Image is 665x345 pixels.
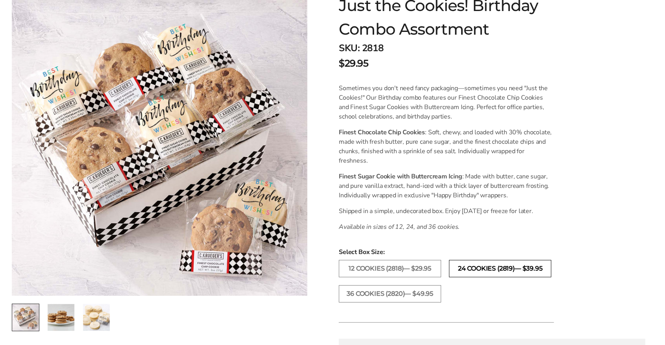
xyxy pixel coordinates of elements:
[12,304,39,331] img: Just the Cookies! Birthday Combo Assortment
[339,83,554,121] p: Sometimes you don't need fancy packaging—sometimes you need "Just the Cookies!" Our Birthday comb...
[362,42,383,54] span: 2818
[12,304,39,331] a: 1 / 3
[339,172,462,181] b: Finest Sugar Cookie with Buttercream Icing
[339,247,645,257] span: Select Box Size:
[339,42,360,54] strong: SKU:
[339,172,554,200] p: : Made with butter, cane sugar, and pure vanilla extract, hand-iced with a thick layer of butterc...
[339,223,460,231] em: Available in sizes of 12, 24, and 36 cookies.
[339,128,425,137] b: Finest Chocolate Chip Cookies
[47,304,75,331] a: 2 / 3
[339,56,368,70] span: $29.95
[83,304,110,331] a: 3 / 3
[449,260,551,277] label: 24 COOKIES (2819)— $39.95
[83,304,110,331] img: Just the Cookies! Birthday Combo Assortment
[339,128,554,165] p: : Soft, chewy, and loaded with 30% chocolate, made with fresh butter, pure cane sugar, and the fi...
[339,260,441,277] label: 12 COOKIES (2818)— $29.95
[339,285,441,302] label: 36 COOKIES (2820)— $49.95
[48,304,74,331] img: Just the Cookies! Birthday Combo Assortment
[339,206,554,216] p: Shipped in a simple, undecorated box. Enjoy [DATE] or freeze for later.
